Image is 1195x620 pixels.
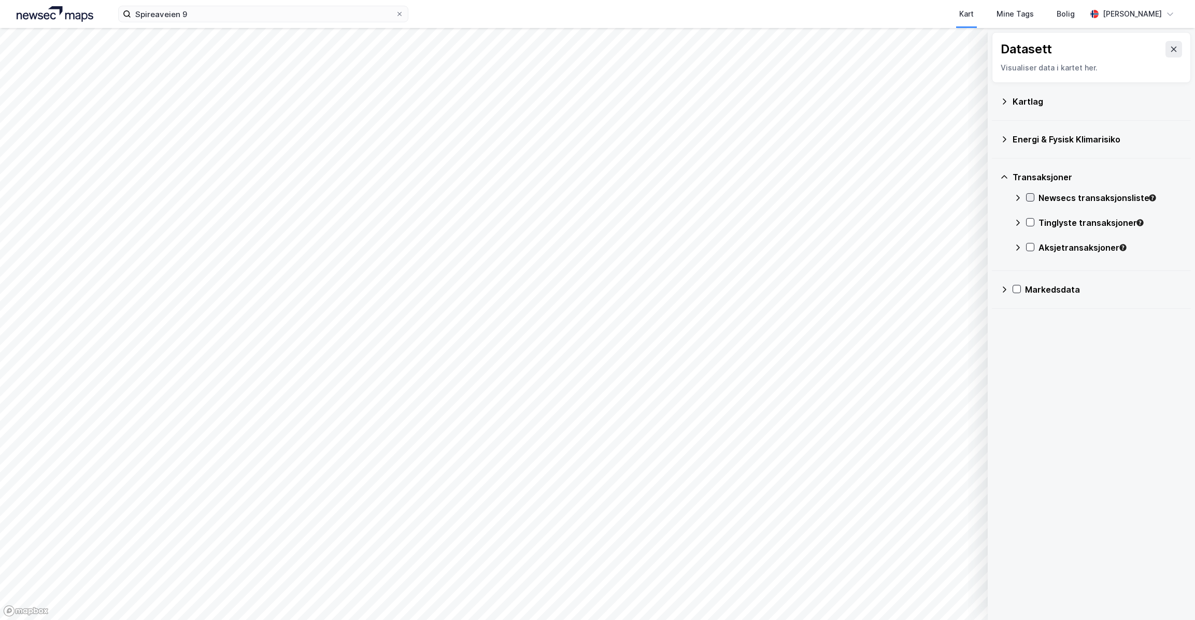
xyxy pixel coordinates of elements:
img: logo.a4113a55bc3d86da70a041830d287a7e.svg [17,6,93,22]
div: Tinglyste transaksjoner [1038,217,1183,229]
a: Mapbox homepage [3,605,49,617]
div: Tooltip anchor [1135,218,1145,227]
div: Kart [959,8,974,20]
div: Transaksjoner [1013,171,1183,183]
input: Søk på adresse, matrikkel, gårdeiere, leietakere eller personer [131,6,395,22]
div: Tooltip anchor [1148,193,1157,203]
div: Mine Tags [997,8,1034,20]
div: Visualiser data i kartet her. [1001,62,1182,74]
div: Energi & Fysisk Klimarisiko [1013,133,1183,146]
div: Markedsdata [1025,283,1183,296]
iframe: Chat Widget [1143,570,1195,620]
div: Newsecs transaksjonsliste [1038,192,1183,204]
div: Datasett [1001,41,1052,57]
div: Kartlag [1013,95,1183,108]
div: [PERSON_NAME] [1103,8,1162,20]
div: Tooltip anchor [1118,243,1128,252]
div: Bolig [1057,8,1075,20]
div: Aksjetransaksjoner [1038,241,1183,254]
div: Kontrollprogram for chat [1143,570,1195,620]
